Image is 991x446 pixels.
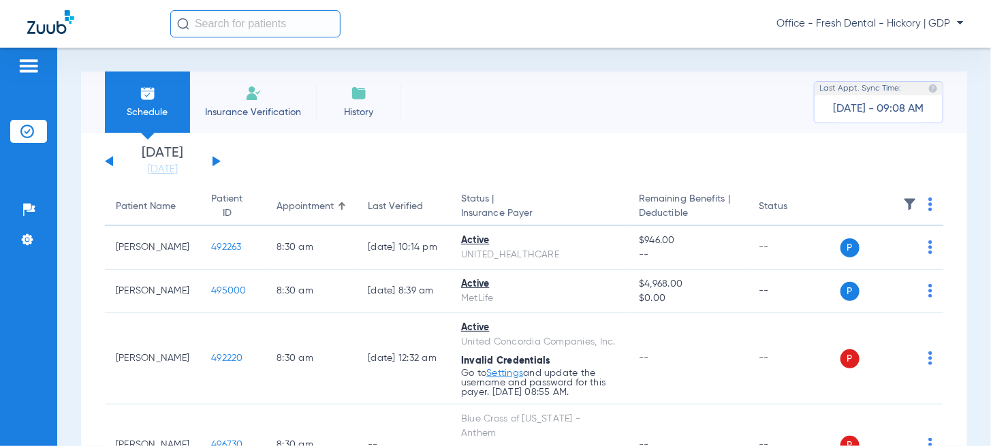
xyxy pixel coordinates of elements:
img: History [351,85,367,101]
input: Search for patients [170,10,341,37]
td: [PERSON_NAME] [105,313,200,404]
div: United Concordia Companies, Inc. [461,335,617,349]
div: Patient Name [116,200,176,214]
img: hamburger-icon [18,58,40,74]
img: group-dot-blue.svg [928,240,932,254]
span: History [326,106,391,119]
img: group-dot-blue.svg [928,284,932,298]
div: Active [461,277,617,291]
td: [PERSON_NAME] [105,226,200,270]
span: 492220 [211,353,243,363]
li: [DATE] [122,146,204,176]
span: -- [639,248,737,262]
a: Settings [486,368,523,378]
td: [PERSON_NAME] [105,270,200,313]
span: Schedule [115,106,180,119]
iframe: Chat Widget [923,381,991,446]
img: Manual Insurance Verification [245,85,262,101]
a: [DATE] [122,163,204,176]
td: 8:30 AM [266,313,357,404]
th: Status | [450,188,628,226]
img: group-dot-blue.svg [928,351,932,365]
div: Last Verified [368,200,423,214]
div: UNITED_HEALTHCARE [461,248,617,262]
div: Blue Cross of [US_STATE] - Anthem [461,412,617,441]
img: filter.svg [903,197,917,211]
span: [DATE] - 09:08 AM [834,102,924,116]
p: Go to and update the username and password for this payer. [DATE] 08:55 AM. [461,368,617,397]
div: Patient ID [211,192,255,221]
th: Remaining Benefits | [628,188,748,226]
img: last sync help info [928,84,938,93]
div: MetLife [461,291,617,306]
td: -- [749,313,840,404]
img: Search Icon [177,18,189,30]
span: Office - Fresh Dental - Hickory | GDP [776,17,964,31]
span: Deductible [639,206,737,221]
img: group-dot-blue.svg [928,197,932,211]
span: 492263 [211,242,242,252]
span: -- [639,353,649,363]
span: P [840,238,860,257]
div: Active [461,321,617,335]
div: Last Verified [368,200,439,214]
span: $4,968.00 [639,277,737,291]
td: [DATE] 10:14 PM [357,226,450,270]
span: $946.00 [639,234,737,248]
td: -- [749,270,840,313]
div: Active [461,234,617,248]
td: [DATE] 8:39 AM [357,270,450,313]
td: [DATE] 12:32 AM [357,313,450,404]
span: Insurance Payer [461,206,617,221]
td: 8:30 AM [266,226,357,270]
img: Zuub Logo [27,10,74,34]
span: $0.00 [639,291,737,306]
span: Last Appt. Sync Time: [819,82,901,95]
div: Appointment [277,200,346,214]
span: P [840,282,860,301]
img: Schedule [140,85,156,101]
td: -- [749,226,840,270]
span: P [840,349,860,368]
span: Invalid Credentials [461,356,551,366]
div: Appointment [277,200,334,214]
div: Patient ID [211,192,242,221]
div: Patient Name [116,200,189,214]
td: 8:30 AM [266,270,357,313]
span: 495000 [211,286,247,296]
span: Insurance Verification [200,106,306,119]
th: Status [749,188,840,226]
